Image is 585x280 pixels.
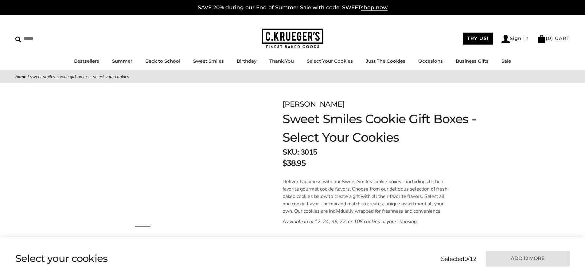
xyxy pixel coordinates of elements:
[269,58,294,64] a: Thank You
[486,251,570,266] button: Add 12 more
[283,147,299,157] strong: SKU:
[15,34,88,43] input: Search
[418,58,443,64] a: Occasions
[198,4,388,11] a: SAVE 20% during our End of Summer Sale with code: SWEETshop now
[283,99,480,110] p: [PERSON_NAME]
[283,158,306,169] p: $38.95
[501,35,529,43] a: Sign In
[28,74,29,80] span: |
[464,255,468,263] span: 0
[537,35,570,41] a: (0) CART
[15,74,26,80] a: Home
[145,58,180,64] a: Back to School
[237,58,256,64] a: Birthday
[537,35,546,43] img: Bag
[30,74,129,80] span: Sweet Smiles Cookie Gift Boxes - Select Your Cookies
[548,35,552,41] span: 0
[74,58,99,64] a: Bestsellers
[283,218,418,225] em: Available in of 12, 24, 36, 72, or 108 cookies of your choosing.
[15,73,570,80] nav: breadcrumbs
[501,58,511,64] a: Sale
[463,33,493,45] a: TRY US!
[456,58,489,64] a: Business Gifts
[112,58,132,64] a: Summer
[366,58,405,64] a: Just The Cookies
[441,254,477,264] p: Selected /
[283,178,450,215] p: Deliver happiness with our Sweet Smiles cookie boxes – including all their favorite gourmet cooki...
[361,4,388,11] span: shop now
[193,58,224,64] a: Sweet Smiles
[15,37,21,42] img: Search
[307,58,353,64] a: Select Your Cookies
[262,29,323,49] img: C.KRUEGER'S
[283,110,480,147] h1: Sweet Smiles Cookie Gift Boxes - Select Your Cookies
[470,255,477,263] span: 12
[301,147,317,157] span: 3015
[501,35,510,43] img: Account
